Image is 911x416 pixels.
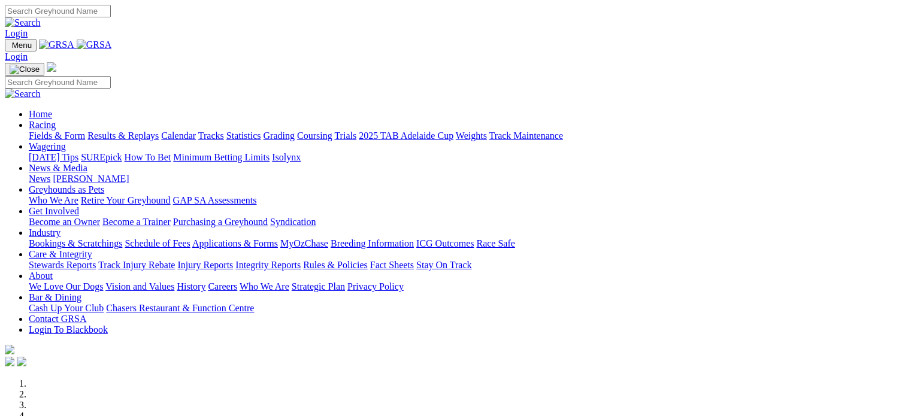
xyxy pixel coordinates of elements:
img: GRSA [77,40,112,50]
a: Care & Integrity [29,249,92,259]
a: Retire Your Greyhound [81,195,171,205]
div: Industry [29,238,906,249]
a: Racing [29,120,56,130]
div: Racing [29,130,906,141]
div: Wagering [29,152,906,163]
a: Grading [264,130,295,141]
a: Stewards Reports [29,260,96,270]
a: Coursing [297,130,332,141]
a: Calendar [161,130,196,141]
a: 2025 TAB Adelaide Cup [359,130,453,141]
a: Syndication [270,217,316,227]
a: Wagering [29,141,66,151]
div: Care & Integrity [29,260,906,271]
a: Fields & Form [29,130,85,141]
a: Home [29,109,52,119]
img: Close [10,65,40,74]
a: Stay On Track [416,260,471,270]
div: Greyhounds as Pets [29,195,906,206]
a: News [29,174,50,184]
div: News & Media [29,174,906,184]
img: logo-grsa-white.png [47,62,56,72]
img: logo-grsa-white.png [5,345,14,354]
span: Menu [12,41,32,50]
a: News & Media [29,163,87,173]
a: ICG Outcomes [416,238,474,248]
a: Isolynx [272,152,301,162]
a: Breeding Information [331,238,414,248]
button: Toggle navigation [5,63,44,76]
a: Tracks [198,130,224,141]
a: How To Bet [125,152,171,162]
img: twitter.svg [17,357,26,366]
a: Login To Blackbook [29,324,108,335]
a: Race Safe [476,238,514,248]
a: [DATE] Tips [29,152,78,162]
a: Chasers Restaurant & Function Centre [106,303,254,313]
a: Who We Are [29,195,78,205]
a: We Love Our Dogs [29,281,103,291]
a: Rules & Policies [303,260,368,270]
a: SUREpick [81,152,122,162]
img: facebook.svg [5,357,14,366]
a: Login [5,28,28,38]
a: Become an Owner [29,217,100,227]
a: History [177,281,205,291]
div: Get Involved [29,217,906,227]
a: Bookings & Scratchings [29,238,122,248]
button: Toggle navigation [5,39,37,51]
a: Injury Reports [177,260,233,270]
a: Track Maintenance [489,130,563,141]
a: Statistics [226,130,261,141]
a: Who We Are [240,281,289,291]
a: Login [5,51,28,62]
input: Search [5,76,111,89]
a: Bar & Dining [29,292,81,302]
a: Careers [208,281,237,291]
a: Results & Replays [87,130,159,141]
a: MyOzChase [280,238,328,248]
a: Track Injury Rebate [98,260,175,270]
div: Bar & Dining [29,303,906,314]
a: Fact Sheets [370,260,414,270]
a: Contact GRSA [29,314,86,324]
a: [PERSON_NAME] [53,174,129,184]
a: Weights [456,130,487,141]
a: Get Involved [29,206,79,216]
a: Trials [334,130,356,141]
a: Purchasing a Greyhound [173,217,268,227]
input: Search [5,5,111,17]
a: Schedule of Fees [125,238,190,248]
a: Greyhounds as Pets [29,184,104,195]
a: Privacy Policy [347,281,404,291]
a: GAP SA Assessments [173,195,257,205]
a: Cash Up Your Club [29,303,104,313]
a: Become a Trainer [102,217,171,227]
a: Integrity Reports [235,260,301,270]
a: About [29,271,53,281]
a: Vision and Values [105,281,174,291]
a: Applications & Forms [192,238,278,248]
a: Strategic Plan [292,281,345,291]
img: Search [5,89,41,99]
a: Minimum Betting Limits [173,152,270,162]
img: Search [5,17,41,28]
div: About [29,281,906,292]
img: GRSA [39,40,74,50]
a: Industry [29,227,60,238]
